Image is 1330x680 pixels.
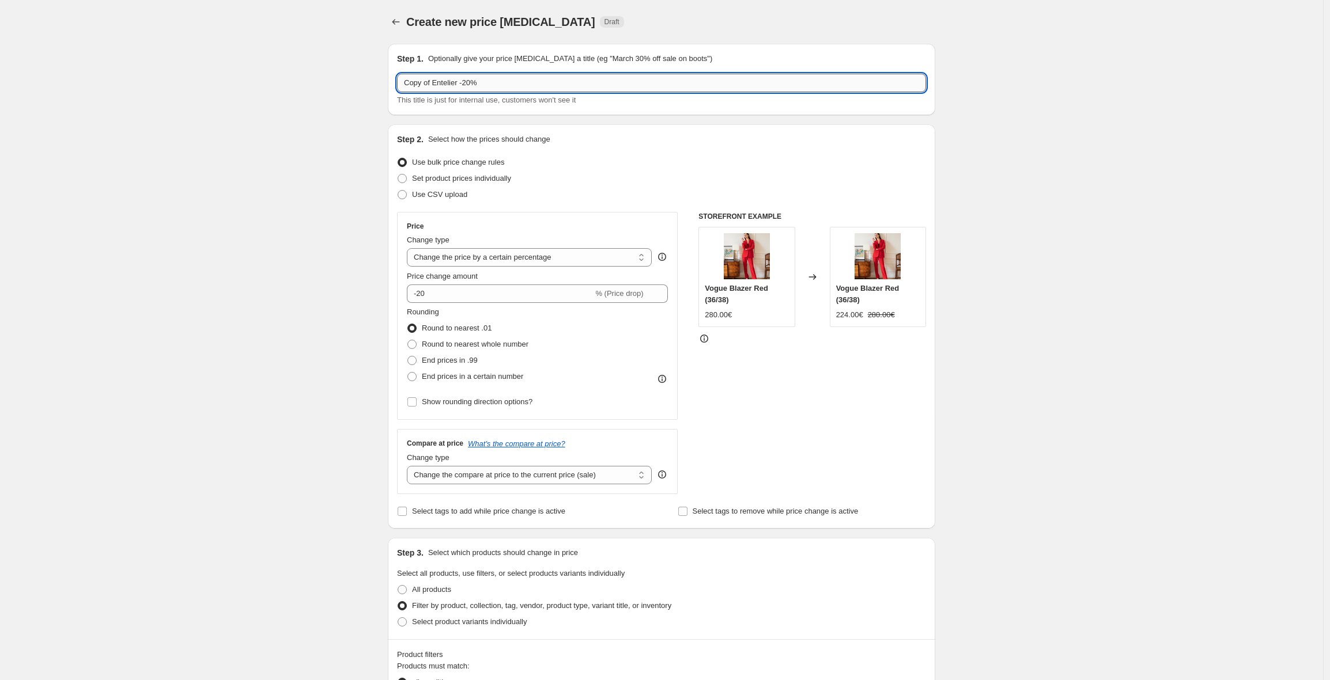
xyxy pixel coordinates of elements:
[412,601,671,610] span: Filter by product, collection, tag, vendor, product type, variant title, or inventory
[397,74,926,92] input: 30% off holiday sale
[428,53,712,64] p: Optionally give your price [MEDICAL_DATA] a title (eg "March 30% off sale on boots")
[428,134,550,145] p: Select how the prices should change
[412,585,451,594] span: All products
[422,356,478,364] span: End prices in .99
[407,222,424,231] h3: Price
[412,617,527,626] span: Select product variants individually
[412,190,467,199] span: Use CSV upload
[397,53,424,64] h2: Step 1.
[604,17,619,26] span: Draft
[836,284,900,304] span: Vogue Blazer Red (36/38)
[407,453,449,462] span: Change type
[595,289,643,298] span: % (Price drop)
[407,284,593,303] input: -15
[388,14,404,30] button: Price change jobs
[724,233,770,279] img: IMG_9029-her_1bfcc24f-0eb4-4e89-81f8-fde89dea5d97_80x.jpg
[422,340,528,348] span: Round to nearest whole number
[698,212,926,221] h6: STOREFRONT EXAMPLE
[705,309,732,321] div: 280.00€
[406,16,595,28] span: Create new price [MEDICAL_DATA]
[693,507,859,515] span: Select tags to remove while price change is active
[656,251,668,263] div: help
[412,507,565,515] span: Select tags to add while price change is active
[407,272,478,280] span: Price change amount
[855,233,901,279] img: IMG_9029-her_1bfcc24f-0eb4-4e89-81f8-fde89dea5d97_80x.jpg
[397,662,470,670] span: Products must match:
[412,174,511,183] span: Set product prices individually
[428,547,578,559] p: Select which products should change in price
[397,96,576,104] span: This title is just for internal use, customers won't see it
[397,649,926,660] div: Product filters
[407,235,449,244] span: Change type
[868,309,895,321] strike: 280.00€
[422,372,523,381] span: End prices in a certain number
[468,439,565,448] button: What's the compare at price?
[397,569,625,578] span: Select all products, use filters, or select products variants individually
[407,439,463,448] h3: Compare at price
[422,397,532,406] span: Show rounding direction options?
[836,309,863,321] div: 224.00€
[397,134,424,145] h2: Step 2.
[422,324,492,332] span: Round to nearest .01
[705,284,768,304] span: Vogue Blazer Red (36/38)
[656,469,668,480] div: help
[412,158,504,166] span: Use bulk price change rules
[397,547,424,559] h2: Step 3.
[407,307,439,316] span: Rounding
